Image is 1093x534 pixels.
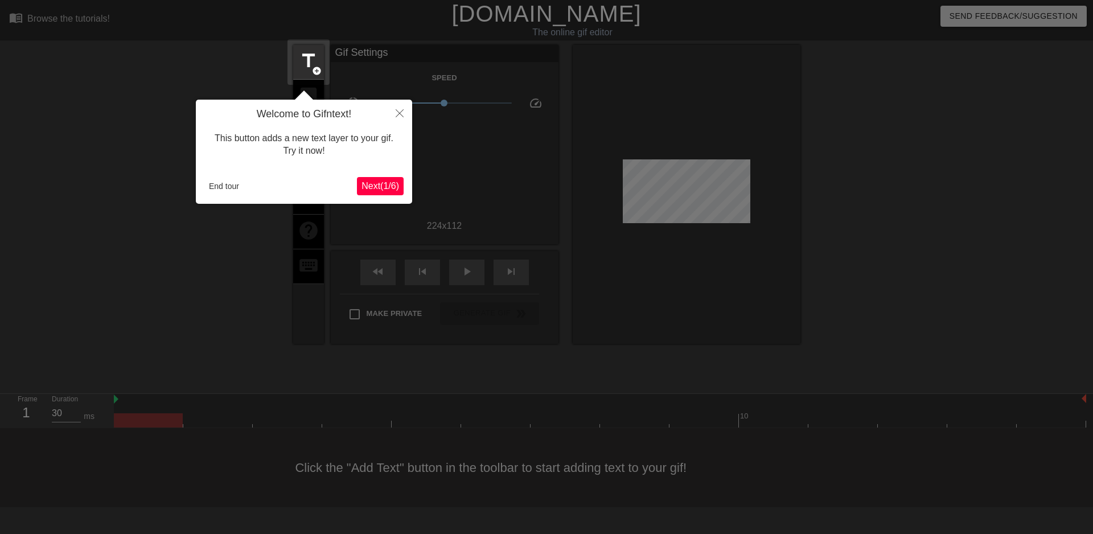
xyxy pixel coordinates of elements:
[204,121,404,169] div: This button adds a new text layer to your gif. Try it now!
[387,100,412,126] button: Close
[361,181,399,191] span: Next ( 1 / 6 )
[357,177,404,195] button: Next
[204,108,404,121] h4: Welcome to Gifntext!
[204,178,244,195] button: End tour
